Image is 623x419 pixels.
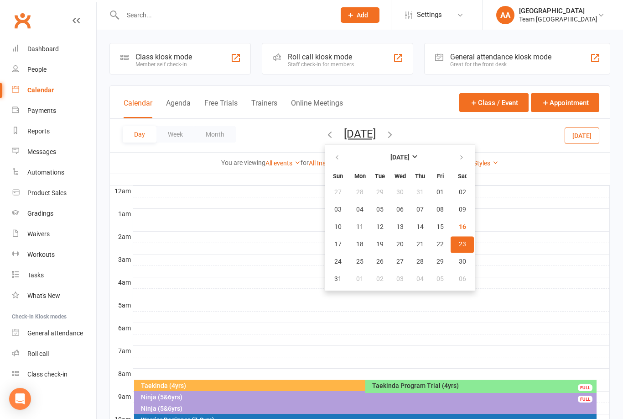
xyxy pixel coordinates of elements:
span: 20 [396,241,404,248]
span: 05 [376,206,384,213]
span: 02 [459,189,466,196]
a: Messages [12,142,96,162]
button: 28 [350,184,369,201]
th: 3am [110,254,133,265]
th: 1am [110,208,133,220]
button: 03 [390,271,410,287]
a: Workouts [12,244,96,265]
span: 11 [356,223,363,231]
small: Wednesday [395,173,406,180]
span: 13 [396,223,404,231]
th: 4am [110,277,133,288]
button: 17 [326,236,349,253]
div: Payments [27,107,56,114]
button: Calendar [124,99,152,118]
div: What's New [27,292,60,299]
button: 02 [370,271,389,287]
button: 28 [410,254,430,270]
button: 22 [431,236,450,253]
span: 16 [459,223,466,231]
strong: for [301,159,309,166]
th: 6am [110,323,133,334]
span: Settings [417,5,442,25]
div: Ninja (5&6yrs) [140,394,595,400]
strong: [DATE] [390,154,410,161]
div: AA [496,6,514,24]
a: What's New [12,286,96,306]
div: Workouts [27,251,55,258]
a: Gradings [12,203,96,224]
button: 27 [390,254,410,270]
div: Tasks [27,271,44,279]
a: Clubworx [11,9,34,32]
button: 01 [350,271,369,287]
button: Trainers [251,99,277,118]
span: 04 [356,206,363,213]
button: Online Meetings [291,99,343,118]
button: 05 [370,202,389,218]
th: 5am [110,300,133,311]
div: Automations [27,169,64,176]
span: 10 [334,223,342,231]
button: 06 [390,202,410,218]
a: All Instructors [309,159,357,167]
span: Add [357,11,368,19]
div: FULL [578,384,592,391]
span: 31 [334,276,342,283]
span: 28 [416,258,424,265]
div: Calendar [27,86,54,94]
button: 30 [451,254,474,270]
button: 10 [326,219,349,235]
span: 07 [416,206,424,213]
button: 13 [390,219,410,235]
a: Payments [12,101,96,121]
span: 23 [459,241,466,248]
div: Messages [27,148,56,155]
a: Reports [12,121,96,142]
button: 16 [451,219,474,235]
a: Product Sales [12,183,96,203]
button: Week [156,126,194,143]
button: [DATE] [344,127,376,140]
a: Calendar [12,80,96,101]
div: General attendance [27,329,83,337]
button: 20 [390,236,410,253]
small: Thursday [415,173,425,180]
button: 12 [370,219,389,235]
span: 19 [376,241,384,248]
div: Great for the front desk [450,61,551,68]
div: Roll call [27,350,49,357]
button: 18 [350,236,369,253]
th: 7am [110,345,133,357]
span: 08 [436,206,444,213]
small: Sunday [333,173,343,180]
div: Class check-in [27,371,67,378]
span: 01 [436,189,444,196]
span: 09 [459,206,466,213]
div: [GEOGRAPHIC_DATA] [519,7,597,15]
a: Tasks [12,265,96,286]
button: 23 [451,236,474,253]
button: 29 [431,254,450,270]
button: 04 [410,271,430,287]
th: 9am [110,391,133,403]
span: 12 [376,223,384,231]
button: 19 [370,236,389,253]
div: Reports [27,127,50,135]
small: Tuesday [375,173,385,180]
span: 24 [334,258,342,265]
button: 30 [390,184,410,201]
span: 29 [436,258,444,265]
div: General attendance kiosk mode [450,53,551,61]
button: 04 [350,202,369,218]
button: 29 [370,184,389,201]
button: 08 [431,202,450,218]
span: 31 [416,189,424,196]
th: 8am [110,368,133,380]
span: 30 [396,189,404,196]
span: 28 [356,189,363,196]
button: Month [194,126,236,143]
strong: You are viewing [221,159,265,166]
small: Saturday [458,173,467,180]
div: Waivers [27,230,50,238]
